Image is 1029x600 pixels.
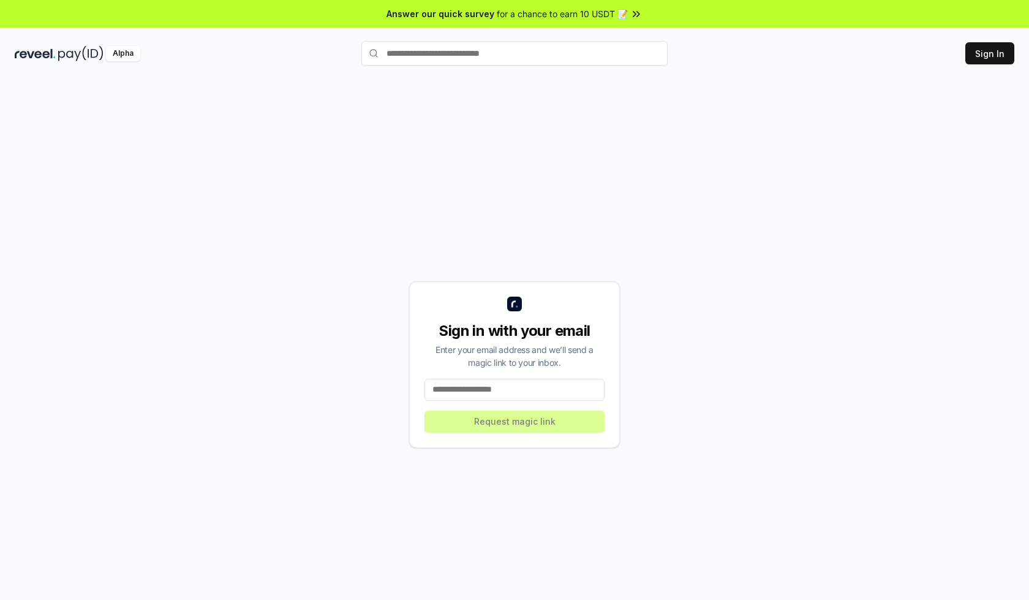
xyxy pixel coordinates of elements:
[58,46,104,61] img: pay_id
[106,46,140,61] div: Alpha
[424,321,605,341] div: Sign in with your email
[386,7,494,20] span: Answer our quick survey
[507,297,522,311] img: logo_small
[497,7,628,20] span: for a chance to earn 10 USDT 📝
[424,343,605,369] div: Enter your email address and we’ll send a magic link to your inbox.
[15,46,56,61] img: reveel_dark
[965,42,1014,64] button: Sign In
